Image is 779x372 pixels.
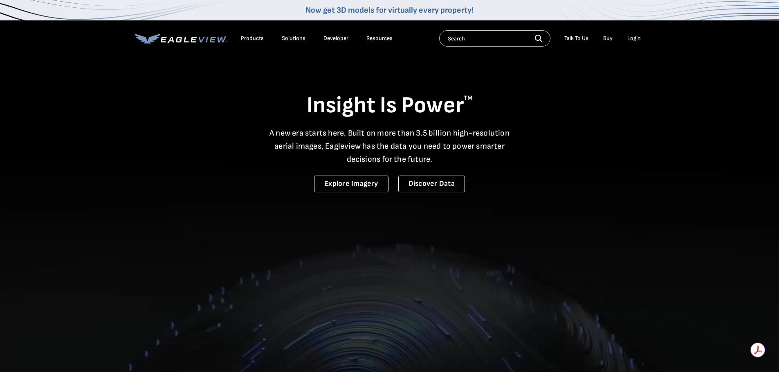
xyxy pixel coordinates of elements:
[241,35,264,42] div: Products
[305,5,474,15] a: Now get 3D models for virtually every property!
[323,35,348,42] a: Developer
[398,176,465,192] a: Discover Data
[314,176,388,192] a: Explore Imagery
[627,35,641,42] div: Login
[564,35,588,42] div: Talk To Us
[603,35,613,42] a: Buy
[282,35,305,42] div: Solutions
[265,127,515,166] p: A new era starts here. Built on more than 3.5 billion high-resolution aerial images, Eagleview ha...
[464,94,473,102] sup: TM
[366,35,393,42] div: Resources
[439,30,550,47] input: Search
[135,91,645,120] h1: Insight Is Power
